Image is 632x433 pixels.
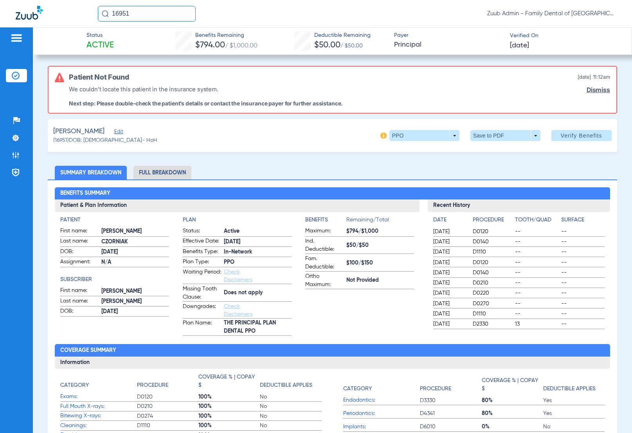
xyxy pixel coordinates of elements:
button: Save to PDF [470,130,540,141]
app-breakdown-title: Coverage % | Copay $ [482,373,543,396]
span: -- [561,320,605,328]
span: Maximum: [305,227,344,236]
span: D0274 [137,412,198,420]
span: -- [515,279,558,287]
span: Plan Type: [183,258,221,267]
h4: Category [60,381,89,390]
span: No [260,422,321,429]
span: 0% [482,423,543,431]
h4: Procedure [473,216,512,224]
span: D3330 [420,397,481,404]
span: -- [515,228,558,236]
h3: Recent History [428,199,610,212]
h4: Procedure [137,381,168,390]
span: [DATE] [433,228,466,236]
a: Check Disclaimers [224,304,252,317]
button: Verify Benefits [551,130,612,141]
img: Search Icon [102,10,109,17]
span: Benefits Remaining [195,31,257,40]
span: / $50.00 [340,43,363,49]
app-breakdown-title: Category [343,373,420,396]
span: 80% [482,409,543,417]
span: D0120 [137,393,198,401]
app-breakdown-title: Plan [183,216,292,224]
h6: Patient Not Found [69,73,129,82]
span: PPO [224,258,292,266]
span: -- [561,269,605,277]
span: In-Network [224,248,292,256]
h4: Category [343,385,372,393]
span: D0120 [473,259,512,266]
span: [DATE] [101,248,169,256]
span: CZORNIAK [101,238,169,246]
h4: Patient [60,216,169,224]
img: info-icon [380,132,387,139]
span: D1110 [137,422,198,429]
h4: Procedure [420,385,451,393]
span: D1110 [473,310,512,318]
span: Edit [114,129,121,136]
span: -- [515,259,558,266]
span: N/A [101,258,169,266]
p: Next step: Please double-check the patient’s details or contact the insurance payer for further a... [69,100,342,107]
span: $794.00 [195,41,225,49]
li: Full Breakdown [133,166,191,179]
input: Search for patients [98,6,196,22]
button: PPO [389,130,459,141]
span: Yes [543,409,605,417]
span: D2330 [473,320,512,328]
span: [DATE] 11:12AM [578,73,610,82]
span: -- [561,248,605,256]
span: First name: [60,286,99,296]
img: Zuub Logo [16,6,43,20]
span: -- [561,279,605,287]
span: DOB: [60,248,99,257]
span: Implants: [343,423,420,431]
span: D1110 [473,248,512,256]
span: -- [515,269,558,277]
app-breakdown-title: Deductible Applies [260,373,321,392]
span: Status: [183,227,221,236]
h4: Date [433,216,466,224]
span: D0120 [473,228,512,236]
app-breakdown-title: Surface [561,216,605,227]
h4: Deductible Applies [260,381,312,390]
h4: Benefits [305,216,346,224]
span: Zuub Admin - Family Dental of [GEOGRAPHIC_DATA] [487,10,616,18]
span: -- [515,238,558,246]
h2: Benefits Summary [55,187,610,200]
span: [DATE] [433,289,466,297]
span: Plan Name: [183,319,221,335]
span: Endodontics: [343,396,420,404]
span: Last name: [60,237,99,246]
span: First name: [60,227,99,236]
span: $50.00 [314,41,340,49]
span: [DATE] [433,310,466,318]
span: [DATE] [433,279,466,287]
span: -- [515,300,558,308]
span: [DATE] [101,308,169,316]
app-breakdown-title: Tooth/Quad [515,216,558,227]
span: [PERSON_NAME] [101,287,169,295]
span: [DATE] [224,238,292,246]
span: -- [515,310,558,318]
span: Waiting Period: [183,268,221,284]
span: / $1,000.00 [225,43,257,49]
span: [PERSON_NAME] [101,297,169,306]
span: Fam. Deductible: [305,255,344,271]
span: Bitewing X-rays: [60,412,137,420]
span: [DATE] [433,269,466,277]
span: 13 [515,320,558,328]
li: Summary Breakdown [55,166,127,179]
span: D0210 [473,279,512,287]
span: Verified On [510,32,619,40]
span: Benefits Type: [183,248,221,257]
span: DOB: [60,307,99,317]
span: [DATE] [433,238,466,246]
span: D6010 [420,423,481,431]
span: 100% [198,393,260,401]
app-breakdown-title: Procedure [473,216,512,227]
span: [DATE] [433,300,466,308]
span: D4341 [420,409,481,417]
span: No [260,412,321,420]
